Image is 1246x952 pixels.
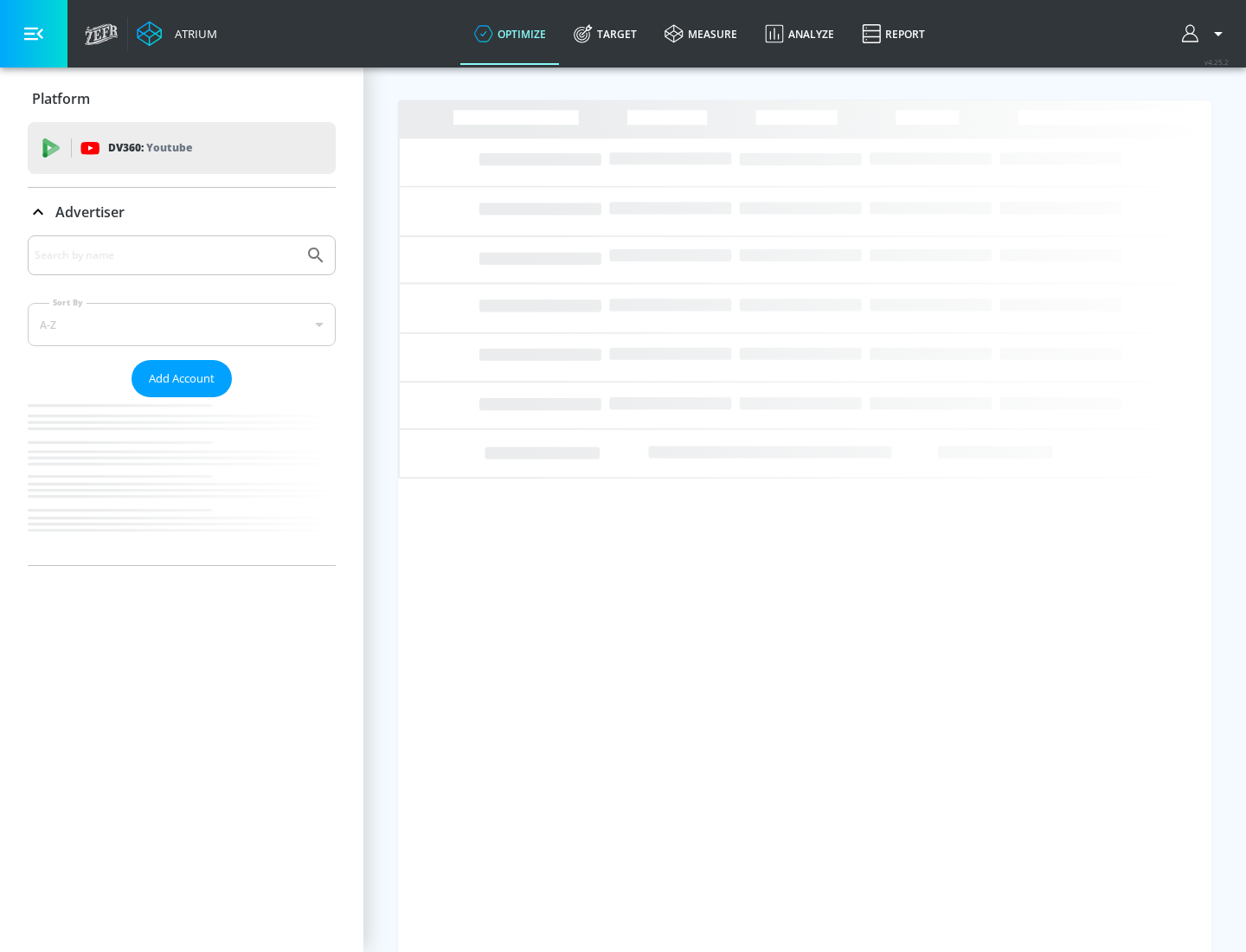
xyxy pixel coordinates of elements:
[132,360,232,397] button: Add Account
[28,188,336,236] div: Advertiser
[35,244,297,267] input: Search by name
[28,235,336,565] div: Advertiser
[651,3,751,65] a: measure
[28,397,336,565] nav: list of Advertiser
[55,203,125,222] p: Advertiser
[460,3,560,65] a: optimize
[1204,57,1229,67] span: v 4.25.2
[32,89,90,108] p: Platform
[28,74,336,123] div: Platform
[168,26,217,42] div: Atrium
[751,3,848,65] a: Analyze
[146,138,192,157] p: Youtube
[49,297,87,308] label: Sort By
[848,3,939,65] a: Report
[137,21,217,47] a: Atrium
[560,3,651,65] a: Target
[28,303,336,346] div: A-Z
[149,369,215,389] span: Add Account
[28,122,336,174] div: DV360: Youtube
[108,138,192,158] p: DV360:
